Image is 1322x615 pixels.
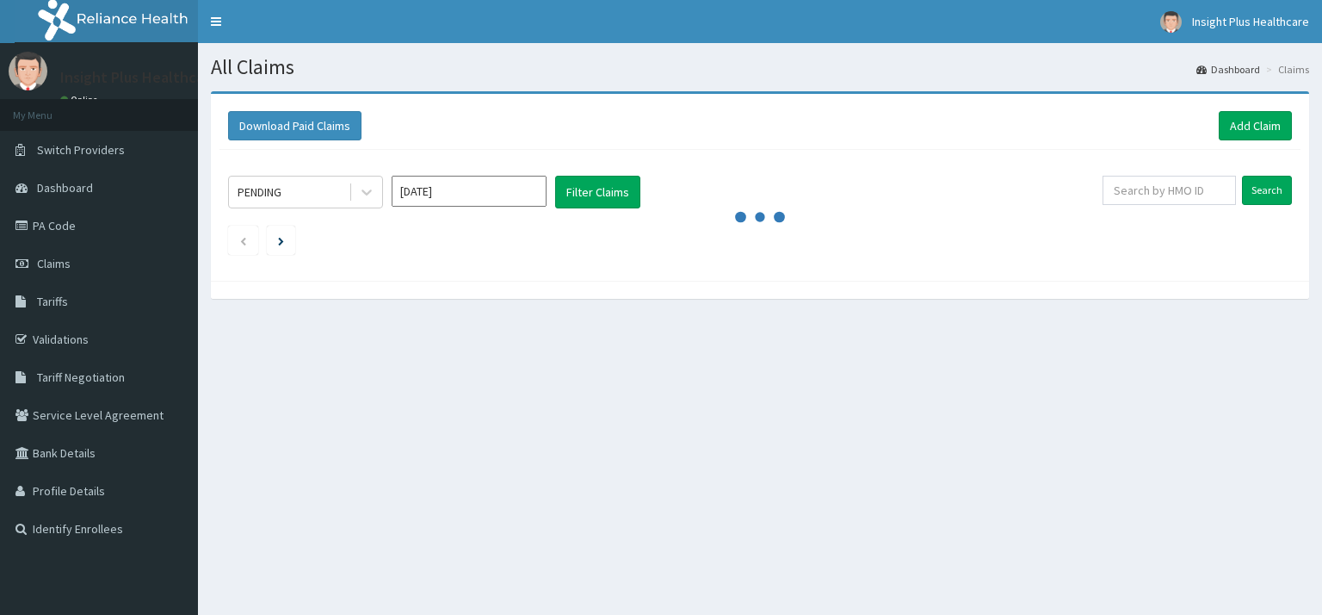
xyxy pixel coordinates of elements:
svg: audio-loading [734,191,786,243]
span: Switch Providers [37,142,125,158]
a: Next page [278,233,284,248]
span: Claims [37,256,71,271]
input: Search by HMO ID [1103,176,1236,205]
img: User Image [1160,11,1182,33]
a: Dashboard [1196,62,1260,77]
input: Search [1242,176,1292,205]
button: Download Paid Claims [228,111,361,140]
img: User Image [9,52,47,90]
button: Filter Claims [555,176,640,208]
p: Insight Plus Healthcare [60,70,218,85]
h1: All Claims [211,56,1309,78]
li: Claims [1262,62,1309,77]
span: Tariff Negotiation [37,370,125,385]
a: Previous page [239,233,247,248]
input: Select Month and Year [392,176,547,207]
span: Insight Plus Healthcare [1192,14,1309,29]
a: Add Claim [1219,111,1292,140]
a: Online [60,94,102,106]
span: Tariffs [37,294,68,309]
div: PENDING [238,183,281,201]
span: Dashboard [37,180,93,196]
